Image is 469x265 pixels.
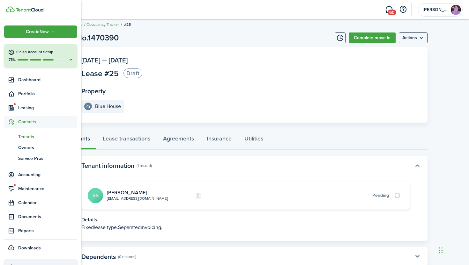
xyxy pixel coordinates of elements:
[109,55,128,65] span: [DATE]
[398,4,408,15] button: Open resource center
[81,162,134,169] panel-main-title: Tenant information
[94,224,118,231] span: lease type.
[157,131,200,150] a: Agreements
[95,104,121,109] e-details-info-title: Blue House
[4,74,77,86] a: Dashboard
[81,55,100,65] span: [DATE]
[118,254,136,260] panel-main-subtitle: (0 records)
[18,118,77,125] span: Contacts
[18,155,77,162] span: Service Pros
[399,32,428,43] menu-btn: Actions
[18,90,77,97] span: Portfolio
[18,133,77,140] span: Tenants
[335,32,346,43] button: Timeline
[18,213,77,220] span: Documents
[372,192,389,199] div: Pending
[141,224,162,231] span: invoicing.
[76,32,119,44] h1: No.1470390
[4,225,77,237] a: Reports
[451,5,461,15] img: Rosa
[437,234,469,265] iframe: Chat Widget
[88,188,103,203] avatar-text: RS
[412,160,423,171] button: Toggle accordion
[238,131,270,150] a: Utilities
[8,57,16,62] p: 75%
[64,182,428,241] panel-main-body: Toggle accordion
[4,153,77,164] a: Service Pros
[81,253,116,261] panel-main-title: Dependents
[412,251,423,262] button: Toggle accordion
[18,227,77,234] span: Reports
[18,76,77,83] span: Dashboard
[81,88,106,95] panel-main-title: Property
[107,196,168,201] a: [EMAIL_ADDRESS][DOMAIN_NAME]
[18,104,77,111] span: Leasing
[4,131,77,142] a: Tenants
[6,6,15,12] img: TenantCloud
[4,142,77,153] a: Owners
[107,189,147,196] a: [PERSON_NAME]
[399,32,428,43] button: Open menu
[26,30,49,34] span: Create New
[423,8,448,12] span: Rosa
[16,49,73,55] h4: Finish Account Setup
[18,199,77,206] span: Calendar
[96,131,157,150] a: Lease transactions
[124,22,131,27] span: #25
[137,163,152,168] panel-main-subtitle: (1 record)
[383,2,395,18] a: Messaging
[81,69,119,77] span: Lease #25
[18,185,77,192] span: Maintenance
[4,25,77,38] button: Open menu
[349,32,396,43] a: Complete move in
[16,8,43,12] img: TenantCloud
[200,131,238,150] a: Insurance
[4,44,77,67] button: Finish Account Setup75%
[86,22,119,27] a: Occupancy Tracker
[388,10,396,15] span: 60
[18,245,41,251] span: Downloads
[81,216,410,224] p: Details
[439,241,443,260] div: Drag
[18,171,77,178] span: Accounting
[123,68,142,78] status: Draft
[102,55,107,65] span: —
[18,144,77,151] span: Owners
[81,224,410,231] p: Fixed Separated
